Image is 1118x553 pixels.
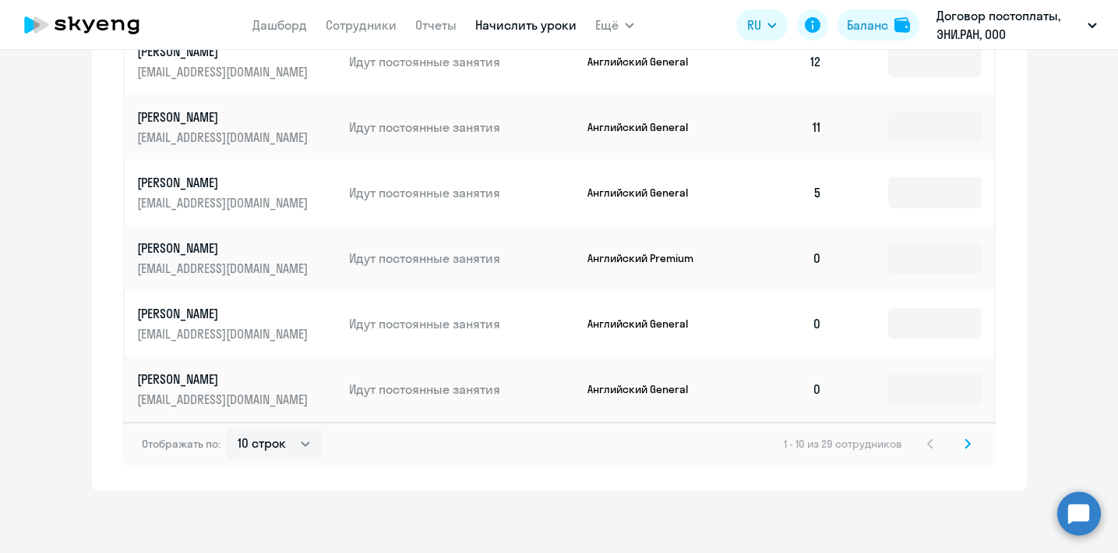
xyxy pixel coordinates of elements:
p: Идут постоянные занятия [349,250,575,267]
td: 0 [726,356,835,422]
p: [EMAIL_ADDRESS][DOMAIN_NAME] [137,194,312,211]
p: [PERSON_NAME] [137,239,312,257]
a: [PERSON_NAME][EMAIL_ADDRESS][DOMAIN_NAME] [137,174,337,211]
button: Договор постоплаты, ЭНИ.РАН, ООО [929,6,1105,44]
a: Начислить уроки [475,17,577,33]
td: 0 [726,291,835,356]
p: Английский General [587,55,704,69]
span: RU [747,16,761,34]
span: Ещё [595,16,619,34]
p: Идут постоянные занятия [349,381,575,398]
p: [PERSON_NAME] [137,305,312,322]
p: [EMAIL_ADDRESS][DOMAIN_NAME] [137,63,312,80]
p: [PERSON_NAME] [137,108,312,126]
td: 11 [726,94,835,160]
td: 0 [726,225,835,291]
button: Ещё [595,9,634,41]
button: Балансbalance [838,9,919,41]
p: [PERSON_NAME] [137,43,312,60]
p: Английский General [587,186,704,200]
a: [PERSON_NAME][EMAIL_ADDRESS][DOMAIN_NAME] [137,305,337,342]
p: [EMAIL_ADDRESS][DOMAIN_NAME] [137,260,312,277]
a: [PERSON_NAME][EMAIL_ADDRESS][DOMAIN_NAME] [137,239,337,277]
span: Отображать по: [142,437,220,451]
p: Английский Premium [587,251,704,265]
div: Баланс [847,16,888,34]
p: Договор постоплаты, ЭНИ.РАН, ООО [936,6,1081,44]
p: [PERSON_NAME] [137,174,312,191]
a: Дашборд [252,17,307,33]
p: Идут постоянные занятия [349,53,575,70]
span: 1 - 10 из 29 сотрудников [784,437,902,451]
img: balance [894,17,910,33]
td: 5 [726,160,835,225]
p: [EMAIL_ADDRESS][DOMAIN_NAME] [137,391,312,408]
p: Английский General [587,317,704,331]
p: [EMAIL_ADDRESS][DOMAIN_NAME] [137,325,312,342]
a: Отчеты [415,17,457,33]
p: Английский General [587,382,704,396]
td: 12 [726,29,835,94]
p: Идут постоянные занятия [349,119,575,136]
p: Английский General [587,120,704,134]
p: Идут постоянные занятия [349,184,575,201]
a: Сотрудники [326,17,397,33]
p: [EMAIL_ADDRESS][DOMAIN_NAME] [137,129,312,146]
p: [PERSON_NAME] [137,370,312,388]
p: Идут постоянные занятия [349,315,575,332]
a: [PERSON_NAME][EMAIL_ADDRESS][DOMAIN_NAME] [137,370,337,408]
a: [PERSON_NAME][EMAIL_ADDRESS][DOMAIN_NAME] [137,43,337,80]
button: RU [736,9,788,41]
a: [PERSON_NAME][EMAIL_ADDRESS][DOMAIN_NAME] [137,108,337,146]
